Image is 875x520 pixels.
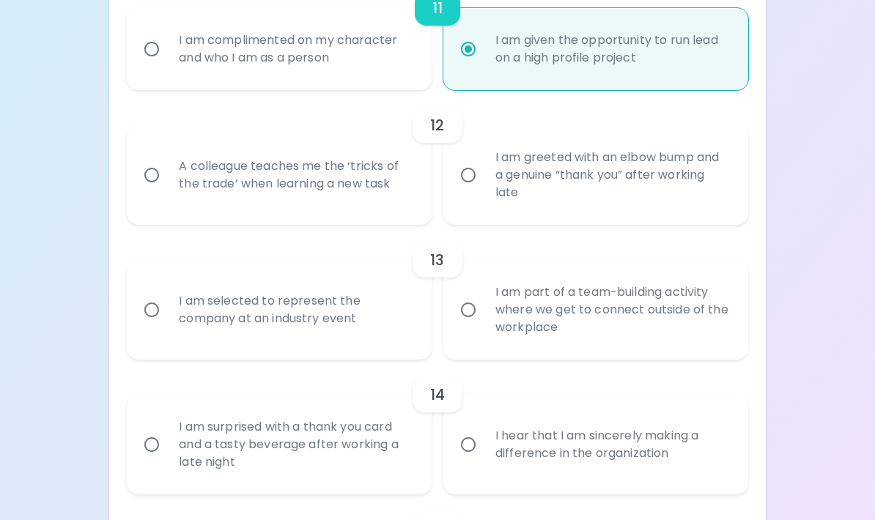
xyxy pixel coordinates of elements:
div: choice-group-check [127,225,748,360]
div: I am greeted with an elbow bump and a genuine “thank you” after working late [484,131,740,219]
div: I hear that I am sincerely making a difference in the organization [484,409,740,480]
div: I am part of a team-building activity where we get to connect outside of the workplace [484,266,740,354]
div: choice-group-check [127,360,748,494]
h6: 14 [430,383,445,406]
div: I am surprised with a thank you card and a tasty beverage after working a late night [167,401,424,489]
h6: 12 [430,114,444,137]
div: I am selected to represent the company at an industry event [167,275,424,345]
div: A colleague teaches me the ‘tricks of the trade’ when learning a new task [167,140,424,210]
h6: 13 [430,248,444,272]
div: choice-group-check [127,90,748,225]
div: I am given the opportunity to run lead on a high profile project [484,14,740,84]
div: I am complimented on my character and who I am as a person [167,14,424,84]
